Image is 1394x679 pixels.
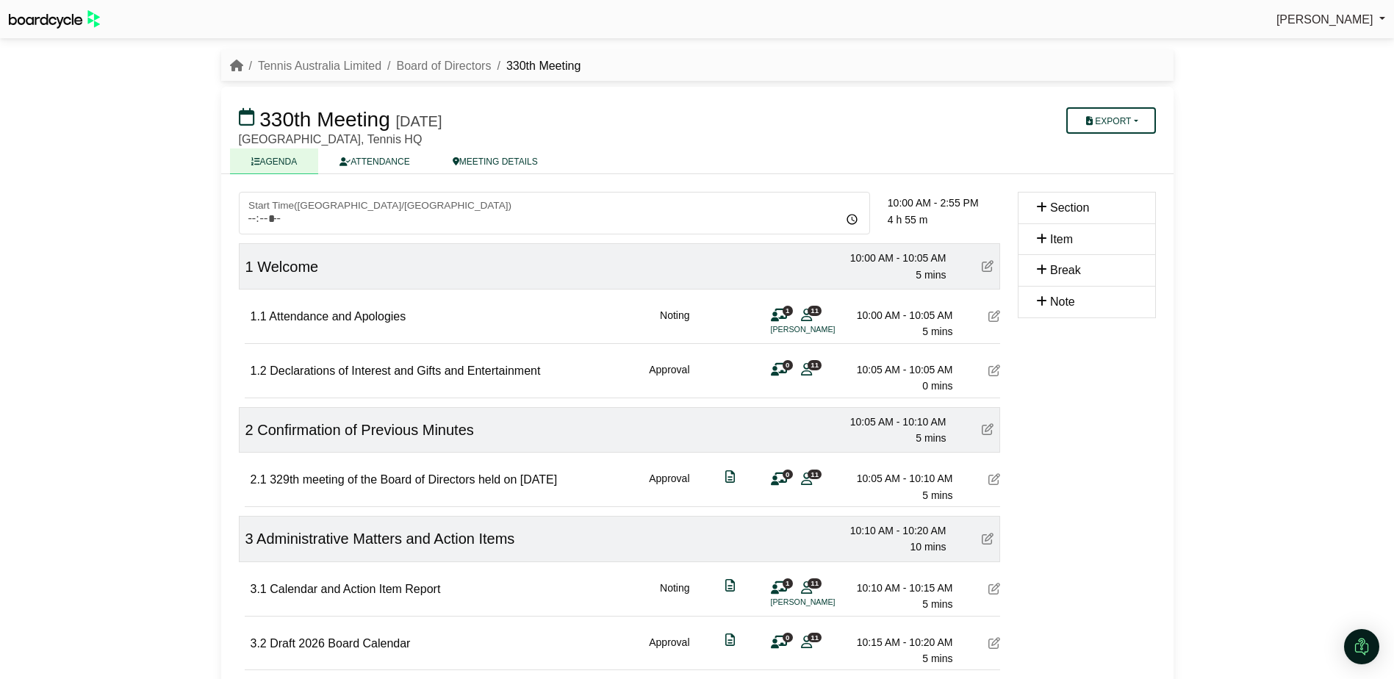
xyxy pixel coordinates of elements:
a: ATTENDANCE [318,148,431,174]
span: Draft 2026 Board Calendar [270,637,410,650]
li: [PERSON_NAME] [771,596,881,608]
div: 10:05 AM - 10:10 AM [844,414,946,430]
div: 10:10 AM - 10:15 AM [850,580,953,596]
div: Approval [649,470,689,503]
span: 4 h 55 m [888,214,927,226]
span: 2 [245,422,254,438]
span: 1 [783,578,793,588]
span: 330th Meeting [259,108,389,131]
span: 5 mins [916,432,946,444]
span: 5 mins [922,598,952,610]
div: 10:00 AM - 2:55 PM [888,195,1000,211]
nav: breadcrumb [230,57,581,76]
div: [DATE] [396,112,442,130]
span: 10 mins [910,541,946,553]
a: [PERSON_NAME] [1276,10,1385,29]
img: BoardcycleBlackGreen-aaafeed430059cb809a45853b8cf6d952af9d84e6e89e1f1685b34bfd5cb7d64.svg [9,10,100,29]
div: 10:10 AM - 10:20 AM [844,522,946,539]
div: Approval [649,634,689,667]
span: 1 [245,259,254,275]
span: 5 mins [916,269,946,281]
span: Attendance and Apologies [269,310,406,323]
span: 1.2 [251,364,267,377]
a: MEETING DETAILS [431,148,559,174]
span: 11 [808,470,822,479]
span: 11 [808,306,822,315]
span: Declarations of Interest and Gifts and Entertainment [270,364,540,377]
div: Open Intercom Messenger [1344,629,1379,664]
div: Approval [649,362,689,395]
span: 5 mins [922,653,952,664]
a: Tennis Australia Limited [258,60,381,72]
div: Noting [660,307,689,340]
div: 10:15 AM - 10:20 AM [850,634,953,650]
div: 10:05 AM - 10:05 AM [850,362,953,378]
span: 0 [783,633,793,642]
span: 0 [783,470,793,479]
a: Board of Directors [397,60,492,72]
span: 11 [808,633,822,642]
span: [GEOGRAPHIC_DATA], Tennis HQ [239,133,423,145]
span: [PERSON_NAME] [1276,13,1373,26]
span: 1 [783,306,793,315]
span: 3.2 [251,637,267,650]
span: 0 [783,360,793,370]
li: 330th Meeting [491,57,581,76]
a: AGENDA [230,148,319,174]
div: Noting [660,580,689,613]
span: 329th meeting of the Board of Directors held on [DATE] [270,473,557,486]
span: 3 [245,531,254,547]
button: Export [1066,107,1155,134]
span: 5 mins [922,489,952,501]
span: 2.1 [251,473,267,486]
li: [PERSON_NAME] [771,323,881,336]
span: Break [1050,264,1081,276]
span: 5 mins [922,326,952,337]
div: 10:05 AM - 10:10 AM [850,470,953,486]
span: Section [1050,201,1089,214]
span: 3.1 [251,583,267,595]
span: 1.1 [251,310,267,323]
span: Item [1050,233,1073,245]
div: 10:00 AM - 10:05 AM [850,307,953,323]
span: Calendar and Action Item Report [270,583,440,595]
span: Note [1050,295,1075,308]
span: Confirmation of Previous Minutes [257,422,474,438]
div: 10:00 AM - 10:05 AM [844,250,946,266]
span: 11 [808,360,822,370]
span: Administrative Matters and Action Items [256,531,514,547]
span: 11 [808,578,822,588]
span: Welcome [257,259,318,275]
span: 0 mins [922,380,952,392]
